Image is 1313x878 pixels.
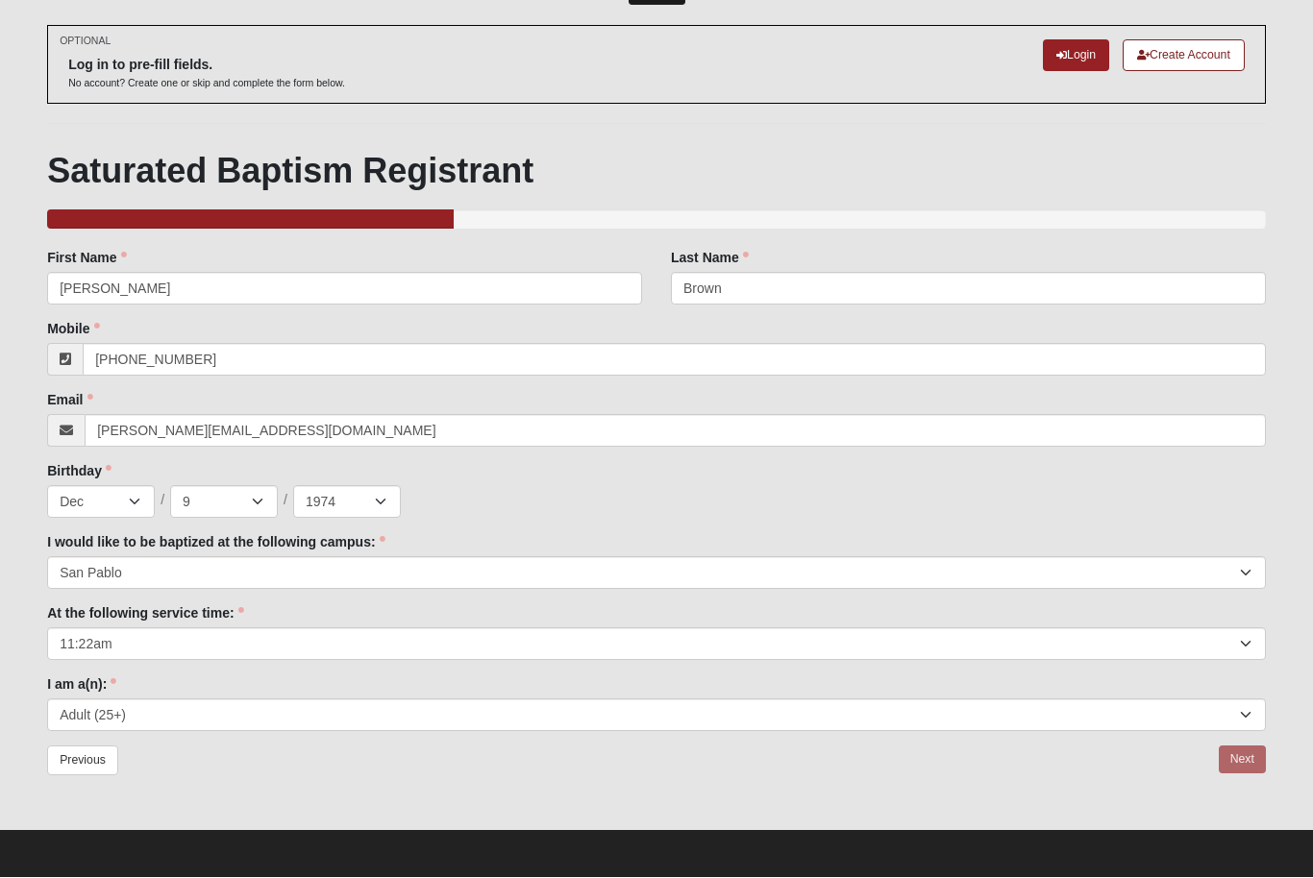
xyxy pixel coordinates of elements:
p: No account? Create one or skip and complete the form below. [68,77,345,91]
label: First Name [47,249,126,268]
label: Email [47,391,92,410]
a: Previous [47,746,118,776]
label: Last Name [671,249,749,268]
span: / [284,491,287,512]
label: I am a(n): [47,675,116,695]
h1: Saturated Baptism Registrant [47,151,1266,192]
label: At the following service time: [47,604,243,623]
a: Login [1043,40,1109,72]
label: Mobile [47,320,99,339]
span: / [161,491,164,512]
small: OPTIONAL [60,35,111,49]
label: I would like to be baptized at the following campus: [47,533,384,552]
h6: Log in to pre-fill fields. [68,58,345,74]
label: Birthday [47,462,111,481]
a: Create Account [1123,40,1245,72]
